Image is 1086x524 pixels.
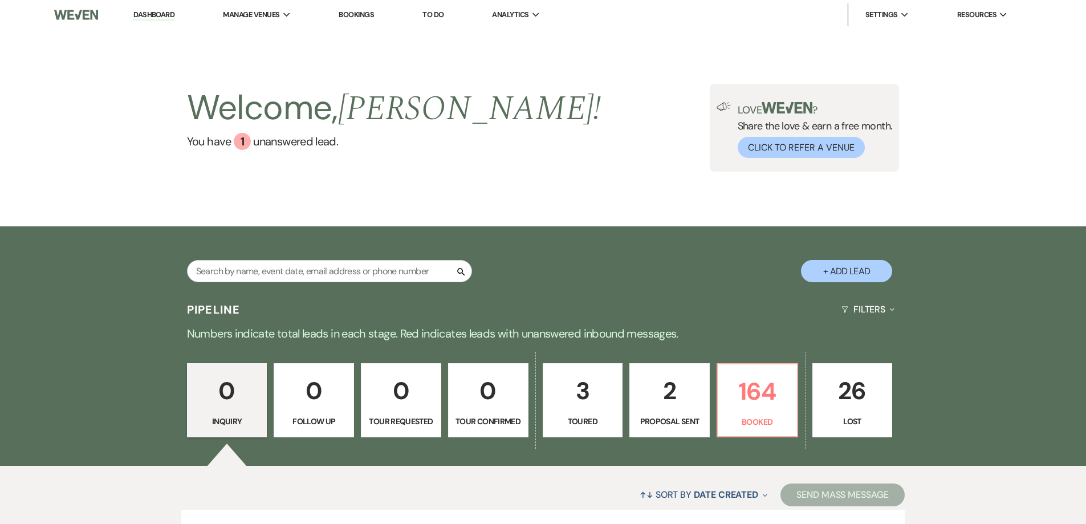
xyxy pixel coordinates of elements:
[738,137,865,158] button: Click to Refer a Venue
[361,363,441,437] a: 0Tour Requested
[717,102,731,111] img: loud-speaker-illustration.svg
[223,9,279,21] span: Manage Venues
[187,302,241,318] h3: Pipeline
[812,363,893,437] a: 26Lost
[281,415,347,428] p: Follow Up
[368,372,434,410] p: 0
[635,480,772,510] button: Sort By Date Created
[717,363,798,437] a: 164Booked
[820,415,885,428] p: Lost
[133,324,954,343] p: Numbers indicate total leads in each stage. Red indicates leads with unanswered inbound messages.
[543,363,623,437] a: 3Toured
[725,416,790,428] p: Booked
[837,294,899,324] button: Filters
[725,372,790,411] p: 164
[801,260,892,282] button: + Add Lead
[339,10,374,19] a: Bookings
[194,372,260,410] p: 0
[234,133,251,150] div: 1
[133,10,174,21] a: Dashboard
[448,363,528,437] a: 0Tour Confirmed
[550,372,616,410] p: 3
[187,84,601,133] h2: Welcome,
[455,372,521,410] p: 0
[492,9,528,21] span: Analytics
[455,415,521,428] p: Tour Confirmed
[281,372,347,410] p: 0
[629,363,710,437] a: 2Proposal Sent
[780,484,905,506] button: Send Mass Message
[865,9,898,21] span: Settings
[274,363,354,437] a: 0Follow Up
[738,102,893,115] p: Love ?
[957,9,996,21] span: Resources
[820,372,885,410] p: 26
[368,415,434,428] p: Tour Requested
[187,363,267,437] a: 0Inquiry
[762,102,812,113] img: weven-logo-green.svg
[637,372,702,410] p: 2
[187,260,472,282] input: Search by name, event date, email address or phone number
[731,102,893,158] div: Share the love & earn a free month.
[422,10,444,19] a: To Do
[640,489,653,501] span: ↑↓
[338,83,601,135] span: [PERSON_NAME] !
[187,133,601,150] a: You have 1 unanswered lead.
[694,489,758,501] span: Date Created
[550,415,616,428] p: Toured
[194,415,260,428] p: Inquiry
[54,3,97,27] img: Weven Logo
[637,415,702,428] p: Proposal Sent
